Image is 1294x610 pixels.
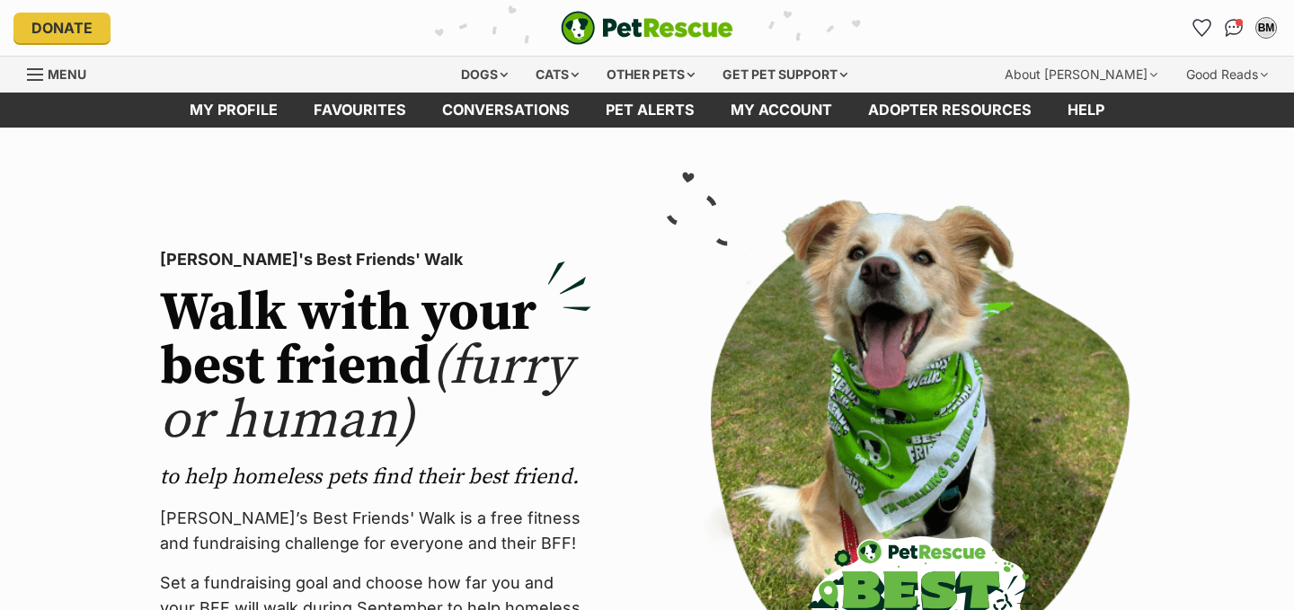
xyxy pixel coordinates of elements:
span: Menu [48,66,86,82]
div: BM [1257,19,1275,37]
img: chat-41dd97257d64d25036548639549fe6c8038ab92f7586957e7f3b1b290dea8141.svg [1225,19,1244,37]
div: Get pet support [710,57,860,93]
div: Other pets [594,57,707,93]
a: conversations [424,93,588,128]
p: [PERSON_NAME]’s Best Friends' Walk is a free fitness and fundraising challenge for everyone and t... [160,506,591,556]
a: Favourites [296,93,424,128]
a: Pet alerts [588,93,713,128]
ul: Account quick links [1187,13,1281,42]
button: My account [1252,13,1281,42]
div: Good Reads [1174,57,1281,93]
a: Menu [27,57,99,89]
span: (furry or human) [160,333,572,455]
a: Conversations [1219,13,1248,42]
a: Donate [13,13,111,43]
a: PetRescue [561,11,733,45]
p: to help homeless pets find their best friend. [160,463,591,491]
div: About [PERSON_NAME] [992,57,1170,93]
div: Dogs [448,57,520,93]
img: logo-e224e6f780fb5917bec1dbf3a21bbac754714ae5b6737aabdf751b685950b380.svg [561,11,733,45]
a: My account [713,93,850,128]
div: Cats [523,57,591,93]
p: [PERSON_NAME]'s Best Friends' Walk [160,247,591,272]
a: My profile [172,93,296,128]
a: Adopter resources [850,93,1050,128]
a: Help [1050,93,1122,128]
a: Favourites [1187,13,1216,42]
h2: Walk with your best friend [160,287,591,448]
